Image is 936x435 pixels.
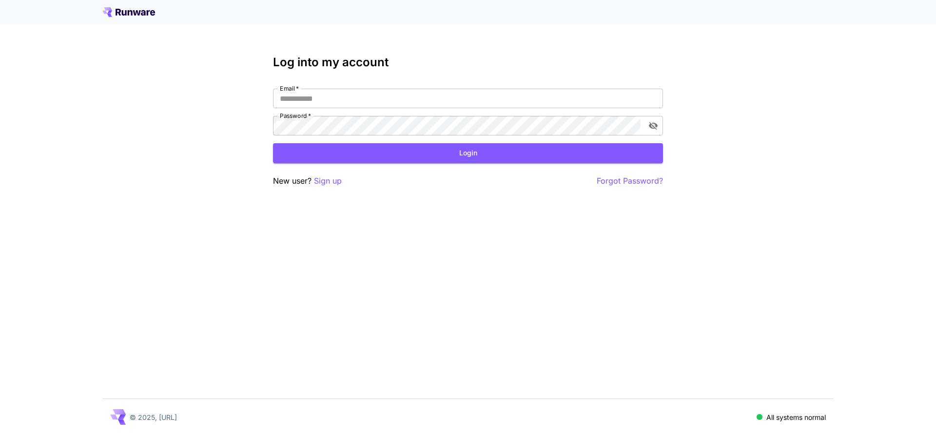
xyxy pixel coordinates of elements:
[280,112,311,120] label: Password
[766,412,826,422] p: All systems normal
[644,117,662,134] button: toggle password visibility
[597,175,663,187] button: Forgot Password?
[130,412,177,422] p: © 2025, [URL]
[273,143,663,163] button: Login
[314,175,342,187] button: Sign up
[273,56,663,69] h3: Log into my account
[273,175,342,187] p: New user?
[280,84,299,93] label: Email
